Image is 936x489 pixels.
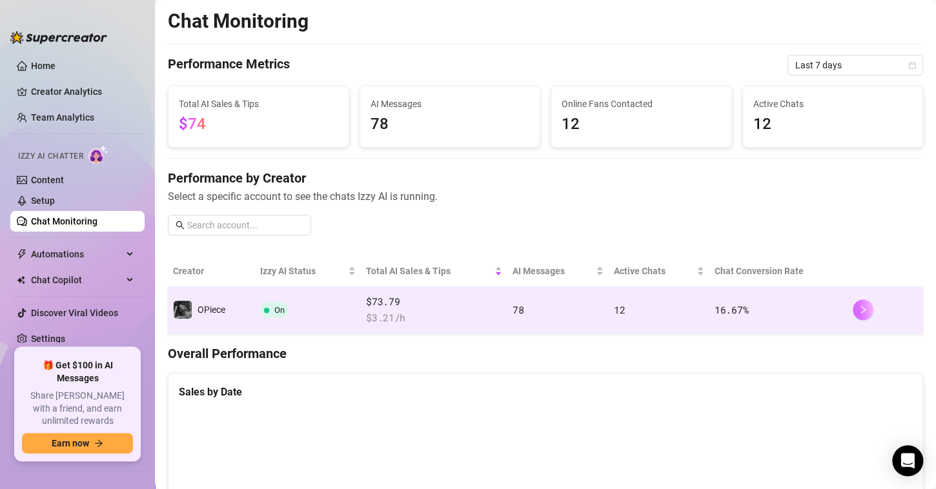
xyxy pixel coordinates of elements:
[274,305,285,315] span: On
[168,169,923,187] h4: Performance by Creator
[31,81,134,102] a: Creator Analytics
[361,256,507,286] th: Total AI Sales & Tips
[10,31,107,44] img: logo-BBDzfeDw.svg
[709,256,848,286] th: Chat Conversion Rate
[88,145,108,164] img: AI Chatter
[198,304,225,315] span: OPiece
[31,308,118,318] a: Discover Viral Videos
[31,244,123,264] span: Automations
[371,112,530,137] span: 78
[753,112,913,137] span: 12
[753,97,913,111] span: Active Chats
[715,303,748,316] span: 16.67 %
[176,221,185,230] span: search
[31,216,97,226] a: Chat Monitoring
[22,359,133,384] span: 🎁 Get $100 in AI Messages
[562,112,721,137] span: 12
[168,55,290,75] h4: Performance Metrics
[179,115,206,133] span: $74
[609,256,709,286] th: Active Chats
[255,256,361,286] th: Izzy AI Status
[614,303,625,316] span: 12
[18,150,83,163] span: Izzy AI Chatter
[371,97,530,111] span: AI Messages
[168,256,255,286] th: Creator
[366,310,502,326] span: $ 3.21 /h
[31,195,55,206] a: Setup
[17,249,27,259] span: thunderbolt
[179,97,338,111] span: Total AI Sales & Tips
[31,175,64,185] a: Content
[168,188,923,205] span: Select a specific account to see the chats Izzy AI is running.
[260,264,345,278] span: Izzy AI Status
[853,299,873,320] button: right
[513,264,593,278] span: AI Messages
[22,433,133,454] button: Earn nowarrow-right
[179,384,912,400] div: Sales by Date
[795,55,915,75] span: Last 7 days
[174,301,192,319] img: OPiece
[22,390,133,428] span: Share [PERSON_NAME] with a friend, and earn unlimited rewards
[168,344,923,363] h4: Overall Performance
[31,61,56,71] a: Home
[168,9,309,34] h2: Chat Monitoring
[366,294,502,310] span: $73.79
[859,305,868,314] span: right
[52,438,89,448] span: Earn now
[17,275,25,284] img: Chat Copilot
[614,264,694,278] span: Active Chats
[908,61,916,69] span: calendar
[31,334,65,344] a: Settings
[562,97,721,111] span: Online Fans Contacted
[31,112,94,123] a: Team Analytics
[31,270,123,290] span: Chat Copilot
[94,439,103,448] span: arrow-right
[892,445,923,476] div: Open Intercom Messenger
[513,303,524,316] span: 78
[366,264,492,278] span: Total AI Sales & Tips
[187,218,303,232] input: Search account...
[507,256,609,286] th: AI Messages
